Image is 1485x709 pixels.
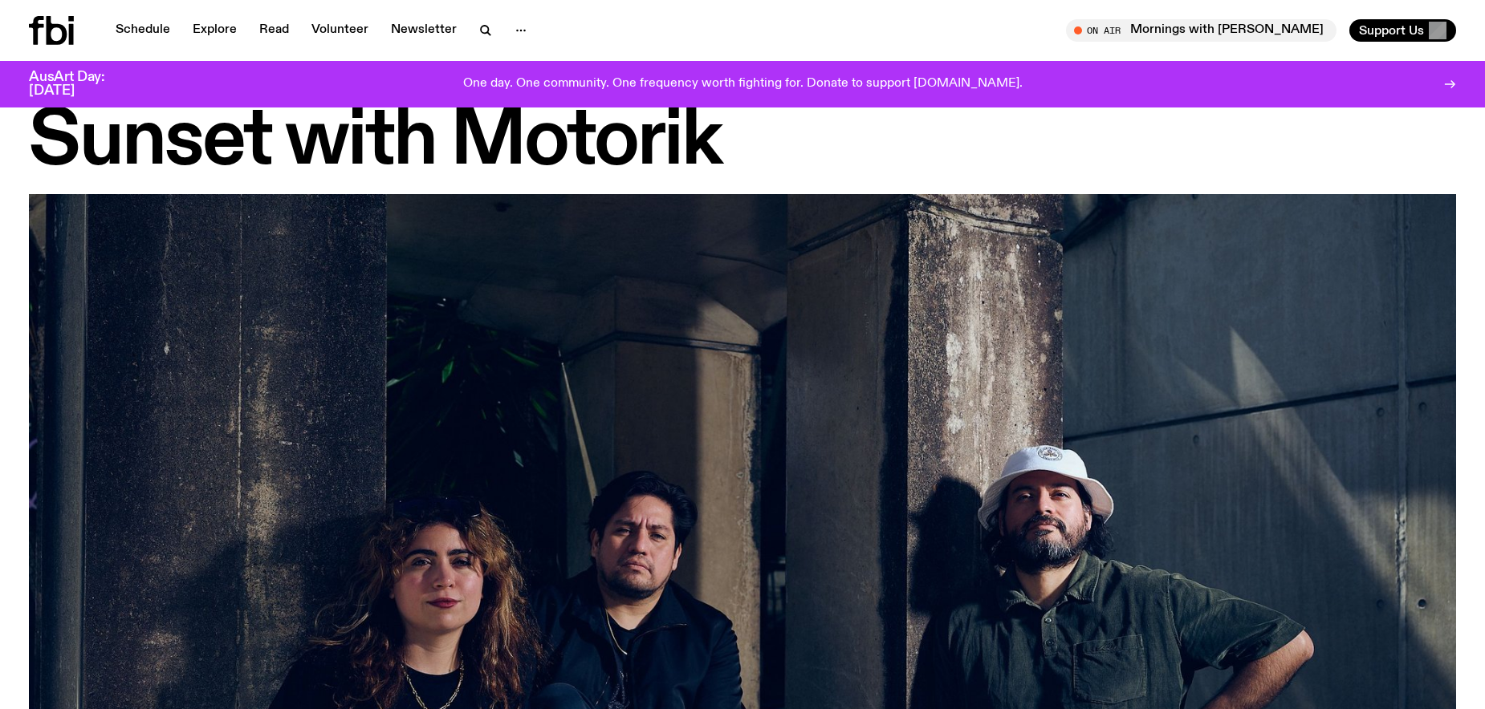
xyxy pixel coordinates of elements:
button: Support Us [1349,19,1456,42]
h1: Sunset with Motorik [29,106,1456,178]
h3: AusArt Day: [DATE] [29,71,132,98]
a: Explore [183,19,246,42]
a: Volunteer [302,19,378,42]
a: Read [250,19,299,42]
span: Support Us [1359,23,1424,38]
a: Schedule [106,19,180,42]
button: On AirMornings with [PERSON_NAME] [1066,19,1336,42]
p: One day. One community. One frequency worth fighting for. Donate to support [DOMAIN_NAME]. [463,77,1023,91]
a: Newsletter [381,19,466,42]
